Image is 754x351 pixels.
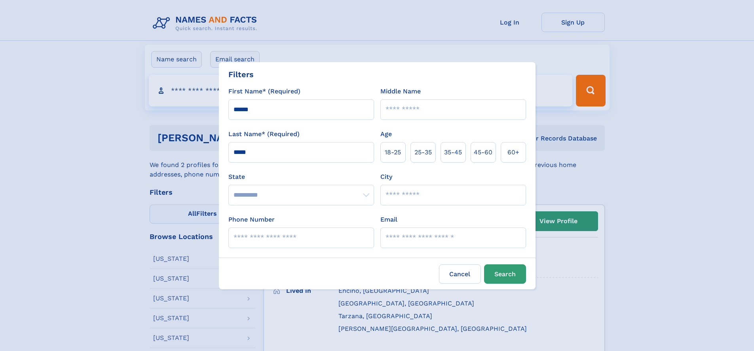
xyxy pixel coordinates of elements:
label: Last Name* (Required) [228,129,300,139]
div: Filters [228,68,254,80]
span: 25‑35 [414,148,432,157]
button: Search [484,264,526,284]
label: Email [380,215,397,224]
span: 60+ [507,148,519,157]
label: Cancel [439,264,481,284]
span: 35‑45 [444,148,462,157]
span: 45‑60 [474,148,492,157]
label: City [380,172,392,182]
label: First Name* (Required) [228,87,300,96]
label: State [228,172,374,182]
span: 18‑25 [385,148,401,157]
label: Age [380,129,392,139]
label: Middle Name [380,87,421,96]
label: Phone Number [228,215,275,224]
